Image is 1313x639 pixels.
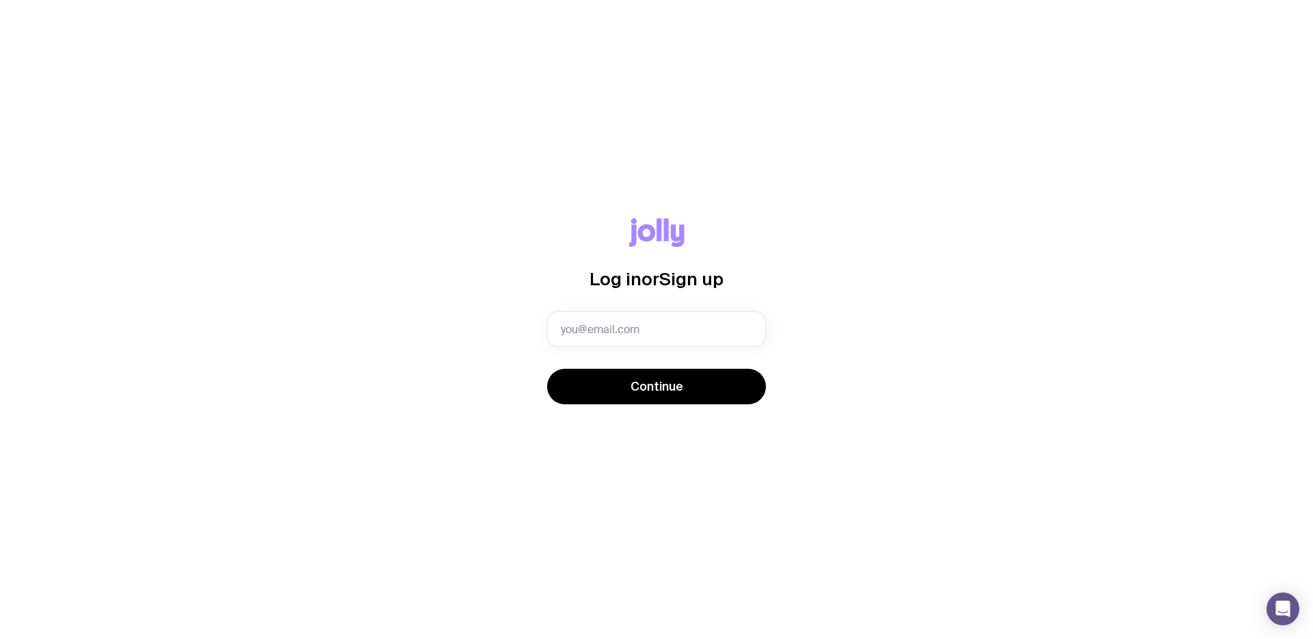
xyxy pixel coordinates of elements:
span: Continue [631,378,683,395]
span: or [641,269,659,289]
input: you@email.com [547,311,766,347]
div: Open Intercom Messenger [1266,592,1299,625]
span: Log in [589,269,641,289]
button: Continue [547,369,766,404]
span: Sign up [659,269,724,289]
